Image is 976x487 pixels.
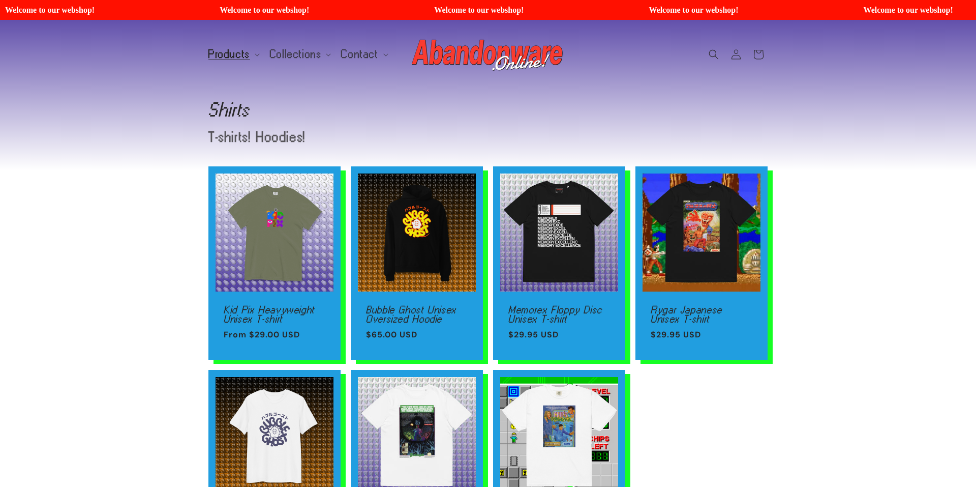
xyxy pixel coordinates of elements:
span: Welcome to our webshop! [647,5,848,15]
summary: Products [202,44,264,65]
h1: Shirts [208,101,768,118]
a: Kid Pix Heavyweight Unisex T-shirt [224,305,325,323]
span: Welcome to our webshop! [218,5,419,15]
img: Abandonware [412,34,564,75]
a: Memorex Floppy Disc Unisex T-shirt [508,305,610,323]
summary: Contact [335,44,392,65]
a: Rygar Japanese Unisex T-shirt [651,305,752,323]
a: Bubble Ghost Unisex Oversized Hoodie [366,305,468,323]
span: Collections [270,50,322,59]
span: Contact [341,50,378,59]
summary: Collections [264,44,335,65]
span: Products [208,50,250,59]
p: T-shirts! Hoodies! [208,130,581,144]
span: Welcome to our webshop! [4,5,205,15]
summary: Search [703,43,725,66]
a: Abandonware [408,30,568,78]
span: Welcome to our webshop! [433,5,634,15]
